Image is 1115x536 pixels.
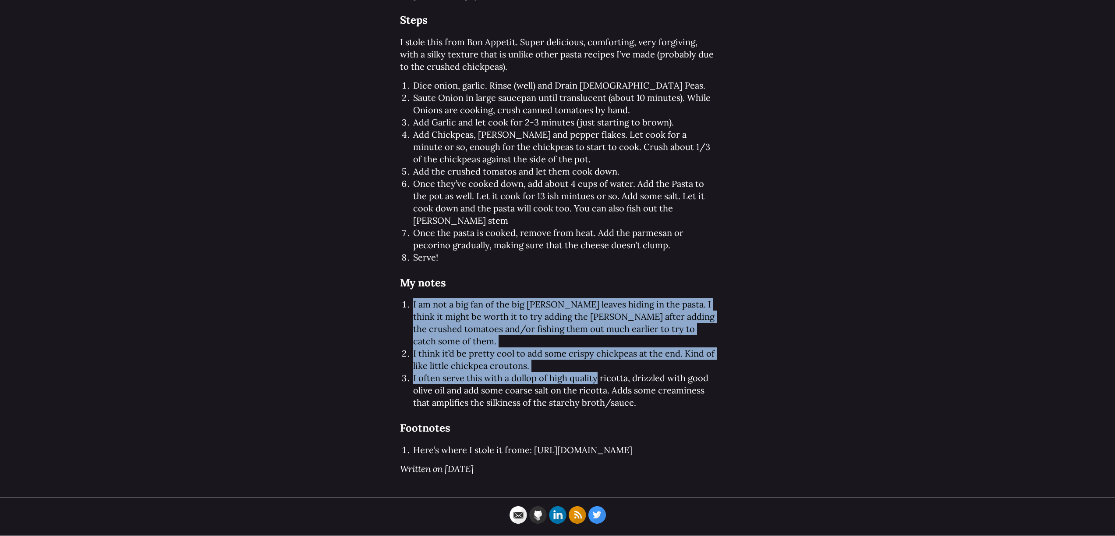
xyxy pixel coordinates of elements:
[413,165,715,178] li: Add the crushed tomatos and let them cook down.
[413,79,715,92] li: Dice onion, garlic. Rinse (well) and Drain [DEMOGRAPHIC_DATA] Peas.
[400,419,715,437] h2: Footnotes
[400,36,715,73] p: I stole this from Bon Appetit. Super delicious, comforting, very forgiving, with a silky texture ...
[400,274,715,292] h2: My notes
[413,227,715,251] li: Once the pasta is cooked, remove from heat. Add the parmesan or pecorino gradually, making sure t...
[413,372,715,409] li: I often serve this with a dollop of high quality ricotta, drizzled with good olive oil and add so...
[400,11,715,29] h2: Steps
[400,463,715,475] div: Written on [DATE]
[413,298,715,347] li: I am not a big fan of the big [PERSON_NAME] leaves hiding in the pasta. I think it might be worth...
[413,178,715,227] li: Once they’ve cooked down, add about 4 cups of water. Add the Pasta to the pot as well. Let it coo...
[413,251,715,264] li: Serve!
[413,129,715,165] li: Add Chickpeas, [PERSON_NAME] and pepper flakes. Let cook for a minute or so, enough for the chick...
[413,92,715,116] li: Saute Onion in large saucepan until translucent (about 10 minutes). While Onions are cooking, cru...
[413,347,715,372] li: I think it’d be pretty cool to add some crispy chickpeas at the end. Kind of like little chickpea...
[413,116,715,129] li: Add Garlic and let cook for 2-3 minutes (just starting to brown).
[413,444,715,456] li: Here’s where I stole it frome: [URL][DOMAIN_NAME]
